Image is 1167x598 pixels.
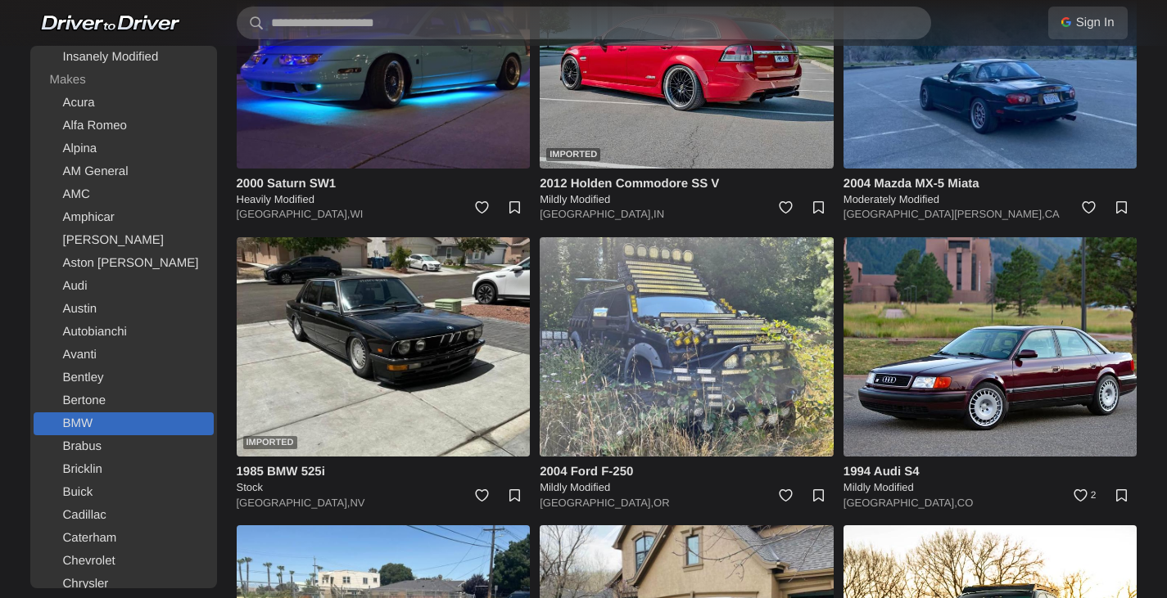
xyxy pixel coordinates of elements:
[34,389,214,412] a: Bertone
[844,497,957,509] a: [GEOGRAPHIC_DATA],
[237,237,531,457] img: 1985 BMW 525i for sale
[654,208,664,220] a: IN
[237,192,531,207] h5: Heavily Modified
[540,175,834,207] a: 2012 Holden Commodore SS V Mildly Modified
[34,206,214,229] a: Amphicar
[237,175,531,207] a: 2000 Saturn SW1 Heavily Modified
[540,480,834,495] h5: Mildly Modified
[34,527,214,550] a: Caterham
[237,237,531,457] a: Imported
[34,550,214,573] a: Chevrolet
[957,497,974,509] a: CO
[540,175,834,192] h4: 2012 Holden Commodore SS V
[540,192,834,207] h5: Mildly Modified
[34,435,214,458] a: Brabus
[237,175,531,192] h4: 2000 Saturn SW1
[34,344,214,366] a: Avanti
[237,463,531,480] h4: 1985 BMW 525i
[546,148,600,161] div: Imported
[34,115,214,137] a: Alfa Romeo
[34,137,214,160] a: Alpina
[844,208,1045,220] a: [GEOGRAPHIC_DATA][PERSON_NAME],
[34,46,214,69] a: Insanely Modified
[34,183,214,206] a: AMC
[34,92,214,115] a: Acura
[34,252,214,275] a: Aston [PERSON_NAME]
[654,497,670,509] a: OR
[1048,7,1128,39] a: Sign In
[350,208,363,220] a: WI
[34,481,214,504] a: Buick
[844,480,1138,495] h5: Mildly Modified
[237,480,531,495] h5: Stock
[34,504,214,527] a: Cadillac
[844,175,1138,207] a: 2004 Mazda MX-5 Miata Moderately Modified
[1065,481,1101,517] a: 2
[34,69,214,92] div: Makes
[844,192,1138,207] h5: Moderately Modified
[844,237,1138,457] img: 1994 Audi S4 for sale
[34,275,214,298] a: Audi
[1045,208,1060,220] a: CA
[243,436,297,449] div: Imported
[350,497,364,509] a: NV
[540,497,654,509] a: [GEOGRAPHIC_DATA],
[540,463,834,480] h4: 2004 Ford F-250
[844,463,1138,480] h4: 1994 Audi S4
[844,463,1138,495] a: 1994 Audi S4 Mildly Modified
[237,497,351,509] a: [GEOGRAPHIC_DATA],
[34,458,214,481] a: Bricklin
[34,298,214,321] a: Austin
[34,573,214,596] a: Chrysler
[34,366,214,389] a: Bentley
[34,160,214,183] a: AM General
[34,321,214,344] a: Autobianchi
[540,237,834,457] img: 2004 Ford F-250 for sale
[34,412,214,435] a: BMW
[540,208,654,220] a: [GEOGRAPHIC_DATA],
[34,229,214,252] a: [PERSON_NAME]
[237,208,351,220] a: [GEOGRAPHIC_DATA],
[540,463,834,495] a: 2004 Ford F-250 Mildly Modified
[844,175,1138,192] h4: 2004 Mazda MX-5 Miata
[237,463,531,495] a: 1985 BMW 525i Stock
